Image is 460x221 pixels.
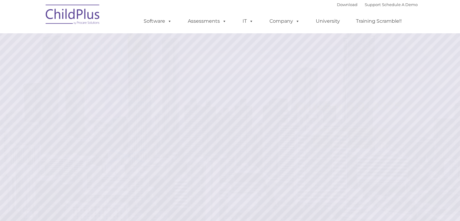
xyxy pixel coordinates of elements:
[237,15,259,27] a: IT
[350,15,408,27] a: Training Scramble!!
[365,2,381,7] a: Support
[337,2,357,7] a: Download
[382,2,418,7] a: Schedule A Demo
[310,15,346,27] a: University
[337,2,418,7] font: |
[138,15,178,27] a: Software
[263,15,306,27] a: Company
[182,15,233,27] a: Assessments
[313,128,390,148] a: Learn More
[43,0,103,31] img: ChildPlus by Procare Solutions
